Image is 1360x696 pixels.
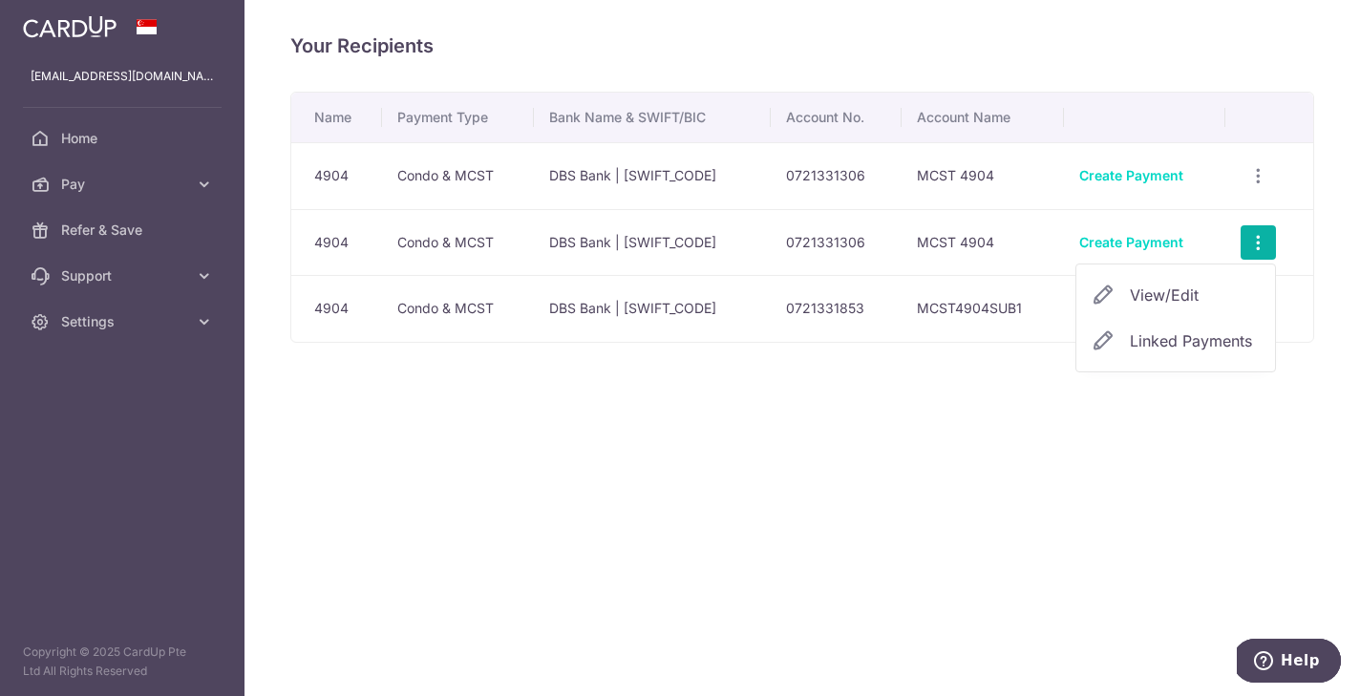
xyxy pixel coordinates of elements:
[382,142,534,209] td: Condo & MCST
[1079,167,1183,183] a: Create Payment
[382,275,534,342] td: Condo & MCST
[61,312,187,331] span: Settings
[44,13,83,31] span: Help
[902,275,1064,342] td: MCST4904SUB1
[61,221,187,240] span: Refer & Save
[534,142,771,209] td: DBS Bank | [SWIFT_CODE]
[291,209,382,276] td: 4904
[291,142,382,209] td: 4904
[902,142,1064,209] td: MCST 4904
[23,15,117,38] img: CardUp
[291,93,382,142] th: Name
[291,275,382,342] td: 4904
[771,142,903,209] td: 0721331306
[771,93,903,142] th: Account No.
[902,209,1064,276] td: MCST 4904
[61,129,187,148] span: Home
[1076,318,1275,364] a: Linked Payments
[1237,639,1341,686] iframe: Opens a widget where you can find more information
[1130,331,1252,350] span: translation missing: en.user_payees.user_payee_list.linked_payments
[382,209,534,276] td: Condo & MCST
[534,209,771,276] td: DBS Bank | [SWIFT_CODE]
[902,93,1064,142] th: Account Name
[534,275,771,342] td: DBS Bank | [SWIFT_CODE]
[290,31,1314,61] h4: Your Recipients
[1079,234,1183,250] a: Create Payment
[771,275,903,342] td: 0721331853
[1130,284,1260,306] span: View/Edit
[1076,272,1275,318] a: View/Edit
[534,93,771,142] th: Bank Name & SWIFT/BIC
[61,266,187,285] span: Support
[31,67,214,86] p: [EMAIL_ADDRESS][DOMAIN_NAME]
[61,175,187,194] span: Pay
[771,209,903,276] td: 0721331306
[382,93,534,142] th: Payment Type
